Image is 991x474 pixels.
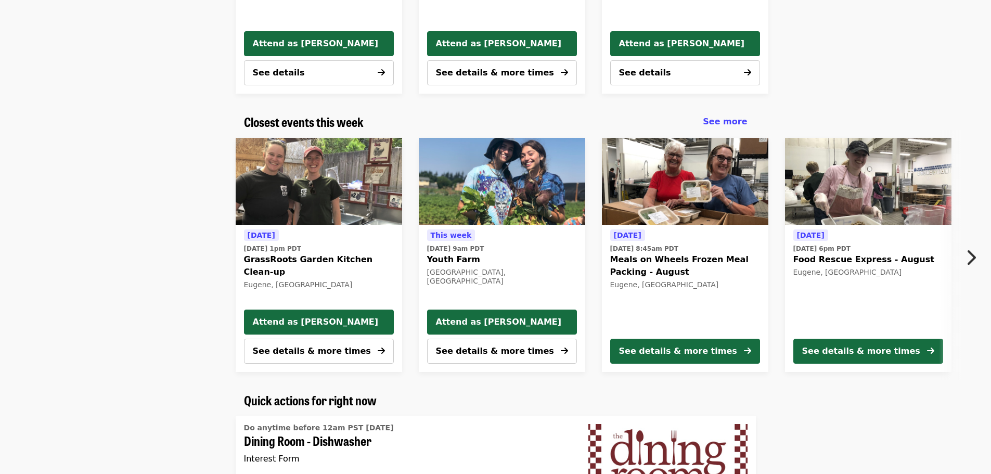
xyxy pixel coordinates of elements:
[619,68,671,78] span: See details
[427,244,484,253] time: [DATE] 9am PDT
[793,253,943,266] span: Food Rescue Express - August
[253,68,305,78] span: See details
[244,112,364,131] span: Closest events this week
[244,391,377,409] span: Quick actions for right now
[436,37,568,50] span: Attend as [PERSON_NAME]
[244,60,394,85] button: See details
[610,253,760,278] span: Meals on Wheels Frozen Meal Packing - August
[427,339,577,364] button: See details & more times
[619,345,737,357] div: See details & more times
[785,138,951,372] a: See details for "Food Rescue Express - August"
[236,138,402,225] img: GrassRoots Garden Kitchen Clean-up organized by FOOD For Lane County
[785,138,951,225] img: Food Rescue Express - August organized by FOOD For Lane County
[244,454,300,464] span: Interest Form
[378,346,385,356] i: arrow-right icon
[427,268,577,286] div: [GEOGRAPHIC_DATA], [GEOGRAPHIC_DATA]
[244,114,364,130] a: Closest events this week
[427,229,577,288] a: See details for "Youth Farm"
[610,339,760,364] button: See details & more times
[244,253,394,278] span: GrassRoots Garden Kitchen Clean-up
[253,316,385,328] span: Attend as [PERSON_NAME]
[797,231,825,239] span: [DATE]
[793,244,851,253] time: [DATE] 6pm PDT
[927,346,934,356] i: arrow-right icon
[253,37,385,50] span: Attend as [PERSON_NAME]
[378,68,385,78] i: arrow-right icon
[703,117,747,126] span: See more
[419,138,585,225] a: Youth Farm
[802,345,920,357] div: See details & more times
[427,60,577,85] button: See details & more times
[248,231,275,239] span: [DATE]
[744,346,751,356] i: arrow-right icon
[957,243,991,272] button: Next item
[614,231,641,239] span: [DATE]
[610,244,678,253] time: [DATE] 8:45am PDT
[244,310,394,335] button: Attend as [PERSON_NAME]
[244,433,563,449] span: Dining Room - Dishwasher
[436,346,554,356] span: See details & more times
[244,420,563,469] a: See details for "Dining Room - Dishwasher"
[244,244,301,253] time: [DATE] 1pm PDT
[431,231,472,239] span: This week
[619,37,751,50] span: Attend as [PERSON_NAME]
[436,68,554,78] span: See details & more times
[703,116,747,128] a: See more
[236,114,756,130] div: Closest events this week
[561,346,568,356] i: arrow-right icon
[253,346,371,356] span: See details & more times
[744,68,751,78] i: arrow-right icon
[610,31,760,56] button: Attend as [PERSON_NAME]
[419,138,585,225] img: Youth Farm organized by FOOD For Lane County
[244,229,394,291] a: See details for "GrassRoots Garden Kitchen Clean-up"
[610,60,760,85] button: See details
[793,268,943,277] div: Eugene, [GEOGRAPHIC_DATA]
[427,253,577,266] span: Youth Farm
[244,280,394,289] div: Eugene, [GEOGRAPHIC_DATA]
[602,138,768,225] img: Meals on Wheels Frozen Meal Packing - August organized by FOOD For Lane County
[610,280,760,289] div: Eugene, [GEOGRAPHIC_DATA]
[427,31,577,56] button: Attend as [PERSON_NAME]
[966,248,976,267] i: chevron-right icon
[244,339,394,364] button: See details & more times
[236,138,402,225] a: GrassRoots Garden Kitchen Clean-up
[602,138,768,372] a: See details for "Meals on Wheels Frozen Meal Packing - August"
[244,424,394,432] span: Do anytime before 12am PST [DATE]
[561,68,568,78] i: arrow-right icon
[793,339,943,364] button: See details & more times
[244,31,394,56] button: Attend as [PERSON_NAME]
[436,316,568,328] span: Attend as [PERSON_NAME]
[427,310,577,335] button: Attend as [PERSON_NAME]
